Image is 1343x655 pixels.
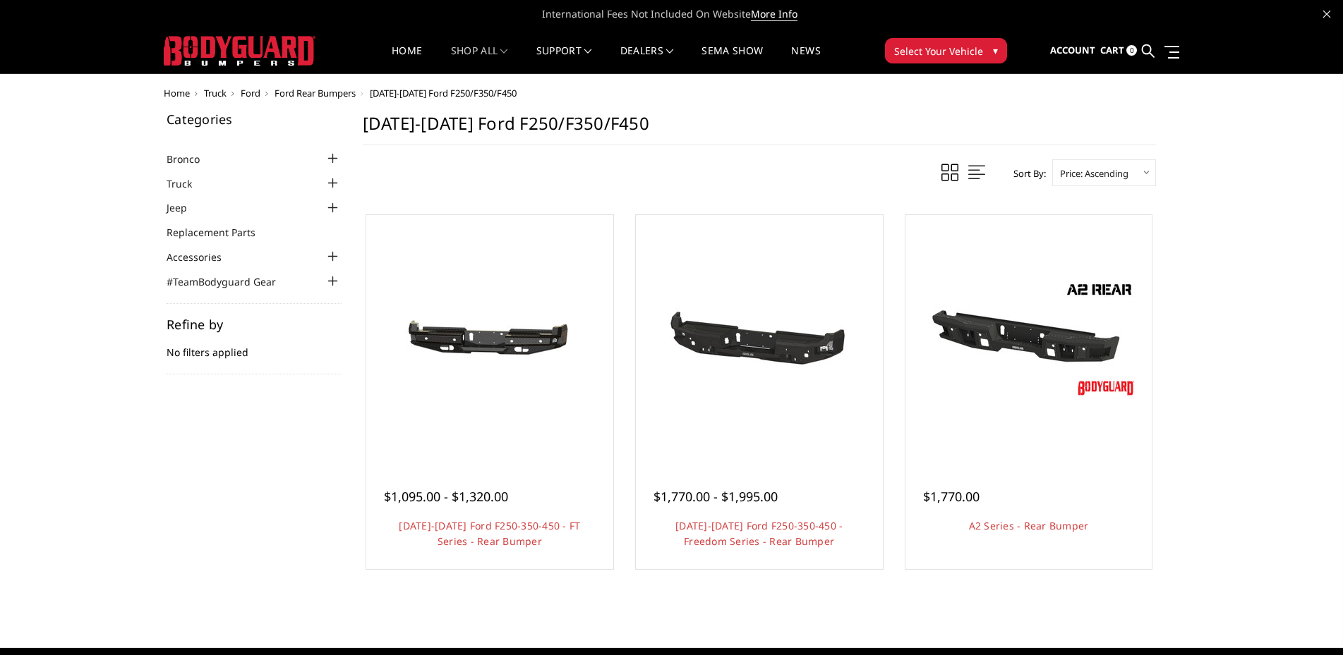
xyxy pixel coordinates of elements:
[399,519,580,548] a: [DATE]-[DATE] Ford F250-350-450 - FT Series - Rear Bumper
[164,87,190,99] a: Home
[1126,45,1137,56] span: 0
[167,152,217,166] a: Bronco
[204,87,227,99] a: Truck
[363,113,1156,145] h1: [DATE]-[DATE] Ford F250/F350/F450
[241,87,260,99] a: Ford
[620,46,674,73] a: Dealers
[167,274,294,289] a: #TeamBodyguard Gear
[164,36,315,66] img: BODYGUARD BUMPERS
[167,225,273,240] a: Replacement Parts
[923,488,980,505] span: $1,770.00
[275,87,356,99] a: Ford Rear Bumpers
[646,285,872,392] img: 2017-2022 Ford F250-350-450 - Freedom Series - Rear Bumper
[654,488,778,505] span: $1,770.00 - $1,995.00
[993,43,998,58] span: ▾
[885,38,1007,63] button: Select Your Vehicle
[370,87,517,99] span: [DATE]-[DATE] Ford F250/F350/F450
[1006,163,1046,184] label: Sort By:
[675,519,843,548] a: [DATE]-[DATE] Ford F250-350-450 - Freedom Series - Rear Bumper
[384,488,508,505] span: $1,095.00 - $1,320.00
[392,46,422,73] a: Home
[451,46,508,73] a: shop all
[167,200,205,215] a: Jeep
[1100,44,1124,56] span: Cart
[909,219,1149,458] a: A2 Series - Rear Bumper A2 Series - Rear Bumper
[167,176,210,191] a: Truck
[701,46,763,73] a: SEMA Show
[167,113,342,126] h5: Categories
[536,46,592,73] a: Support
[969,519,1089,532] a: A2 Series - Rear Bumper
[751,7,797,21] a: More Info
[1050,44,1095,56] span: Account
[1050,32,1095,70] a: Account
[167,318,342,374] div: No filters applied
[791,46,820,73] a: News
[639,219,879,458] a: 2017-2022 Ford F250-350-450 - Freedom Series - Rear Bumper
[370,219,610,458] a: 2017-2022 Ford F250-350-450 - FT Series - Rear Bumper 2017-2022 Ford F250-350-450 - FT Series - R...
[167,250,239,264] a: Accessories
[167,318,342,331] h5: Refine by
[1100,32,1137,70] a: Cart 0
[894,44,983,59] span: Select Your Vehicle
